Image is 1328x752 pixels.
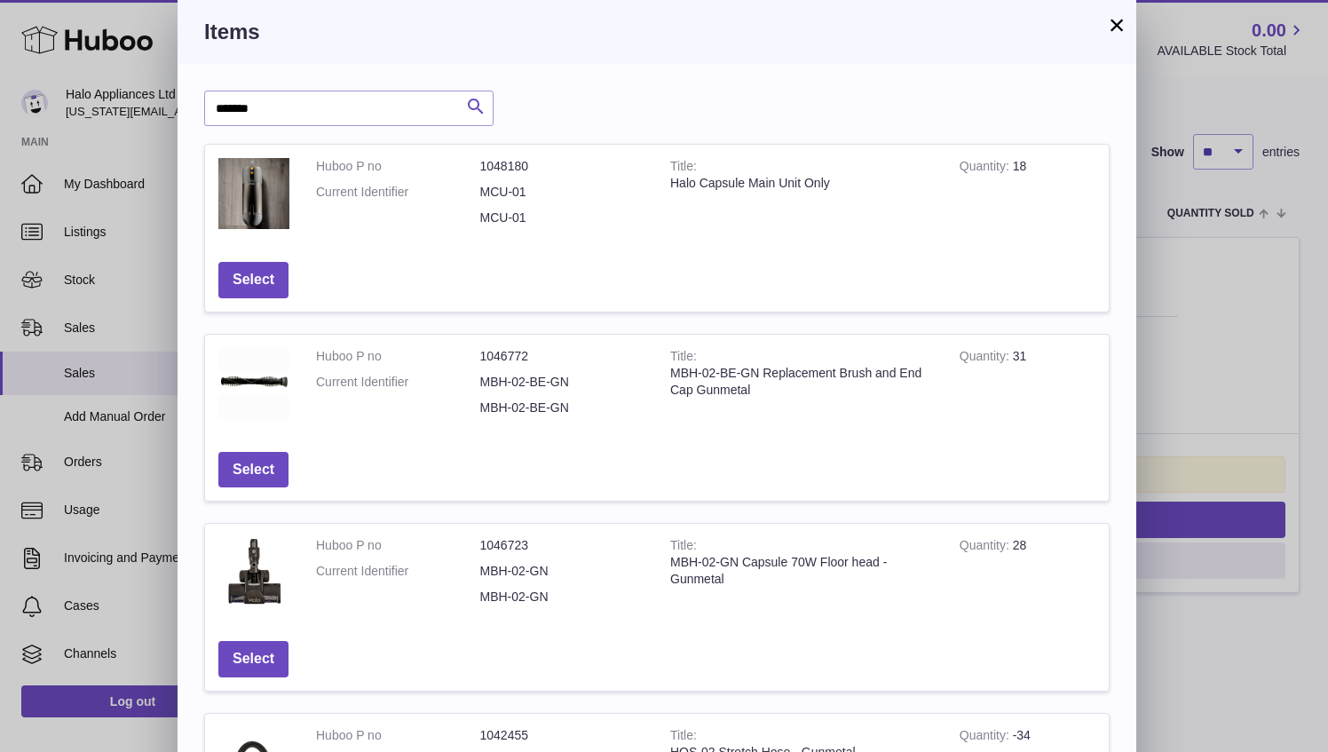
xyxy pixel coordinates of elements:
[670,554,933,588] div: MBH-02-GN Capsule 70W Floor head - Gunmetal
[480,210,644,226] dd: MCU-01
[218,158,289,229] img: Halo Capsule Main Unit Only
[218,348,289,419] img: MBH-02-BE-GN Replacement Brush and End Cap Gunmetal
[670,538,697,557] strong: Title
[946,335,1109,439] td: 31
[218,641,289,677] button: Select
[960,349,1013,368] strong: Quantity
[480,400,644,416] dd: MBH-02-BE-GN
[204,18,1110,46] h3: Items
[946,145,1109,249] td: 18
[960,728,1013,747] strong: Quantity
[218,262,289,298] button: Select
[960,159,1013,178] strong: Quantity
[316,184,480,201] dt: Current Identifier
[480,589,644,606] dd: MBH-02-GN
[960,538,1013,557] strong: Quantity
[316,158,480,175] dt: Huboo P no
[480,348,644,365] dd: 1046772
[480,563,644,580] dd: MBH-02-GN
[1106,14,1127,36] button: ×
[480,158,644,175] dd: 1048180
[670,349,697,368] strong: Title
[316,537,480,554] dt: Huboo P no
[946,524,1109,628] td: 28
[480,727,644,744] dd: 1042455
[670,159,697,178] strong: Title
[670,175,933,192] div: Halo Capsule Main Unit Only
[316,348,480,365] dt: Huboo P no
[316,563,480,580] dt: Current Identifier
[316,727,480,744] dt: Huboo P no
[670,728,697,747] strong: Title
[480,184,644,201] dd: MCU-01
[480,537,644,554] dd: 1046723
[218,452,289,488] button: Select
[670,365,933,399] div: MBH-02-BE-GN Replacement Brush and End Cap Gunmetal
[480,374,644,391] dd: MBH-02-BE-GN
[316,374,480,391] dt: Current Identifier
[218,537,289,608] img: MBH-02-GN Capsule 70W Floor head - Gunmetal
